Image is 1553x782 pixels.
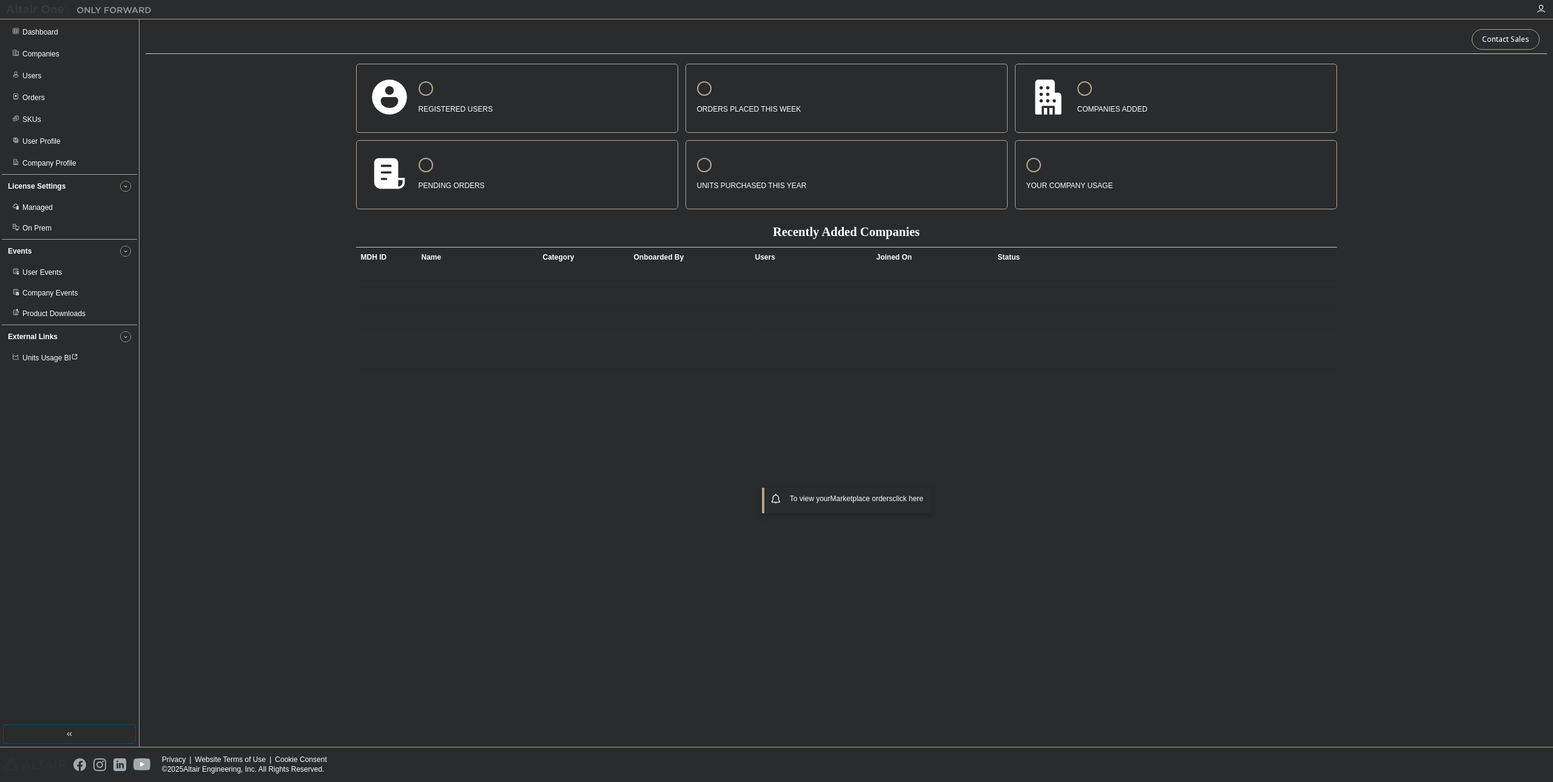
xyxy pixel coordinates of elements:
div: Dashboard [22,27,58,37]
h2: Recently Added Companies [356,224,1337,240]
div: Events [8,246,32,256]
div: Managed [22,203,53,212]
div: User Events [22,268,62,277]
p: registered users [419,101,493,115]
div: Users [22,71,41,81]
div: Cookie Consent [275,755,334,764]
div: Orders [22,93,45,103]
div: External Links [8,332,58,342]
p: orders placed this week [697,101,801,115]
img: instagram.svg [93,758,106,771]
p: companies added [1077,101,1148,115]
div: Company Events [22,288,78,298]
div: On Prem [22,223,52,233]
a: here [909,494,923,503]
div: Category [543,248,624,267]
img: Altair One [6,4,158,16]
div: Privacy [162,755,195,764]
div: MDH ID [361,248,412,267]
div: Onboarded By [634,248,746,267]
div: SKUs [22,115,41,124]
p: units purchased this year [697,177,807,191]
div: Companies [22,49,59,59]
div: Name [422,248,533,267]
div: Users [755,248,867,267]
em: Marketplace orders [830,494,893,503]
div: Product Downloads [22,309,86,319]
span: Units Usage BI [22,354,78,362]
div: Website Terms of Use [195,755,275,764]
p: your company usage [1026,177,1113,191]
div: User Profile [22,137,61,146]
p: pending orders [419,177,485,191]
img: facebook.svg [73,758,86,771]
img: linkedin.svg [113,758,126,771]
img: altair_logo.svg [4,758,66,771]
img: youtube.svg [133,758,151,771]
span: To view your click [790,494,923,503]
div: Status [998,248,1264,267]
div: License Settings [8,181,66,191]
button: Contact Sales [1472,29,1540,50]
div: Joined On [877,248,988,267]
div: Company Profile [22,158,76,168]
p: © 2025 Altair Engineering, Inc. All Rights Reserved. [162,764,334,775]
